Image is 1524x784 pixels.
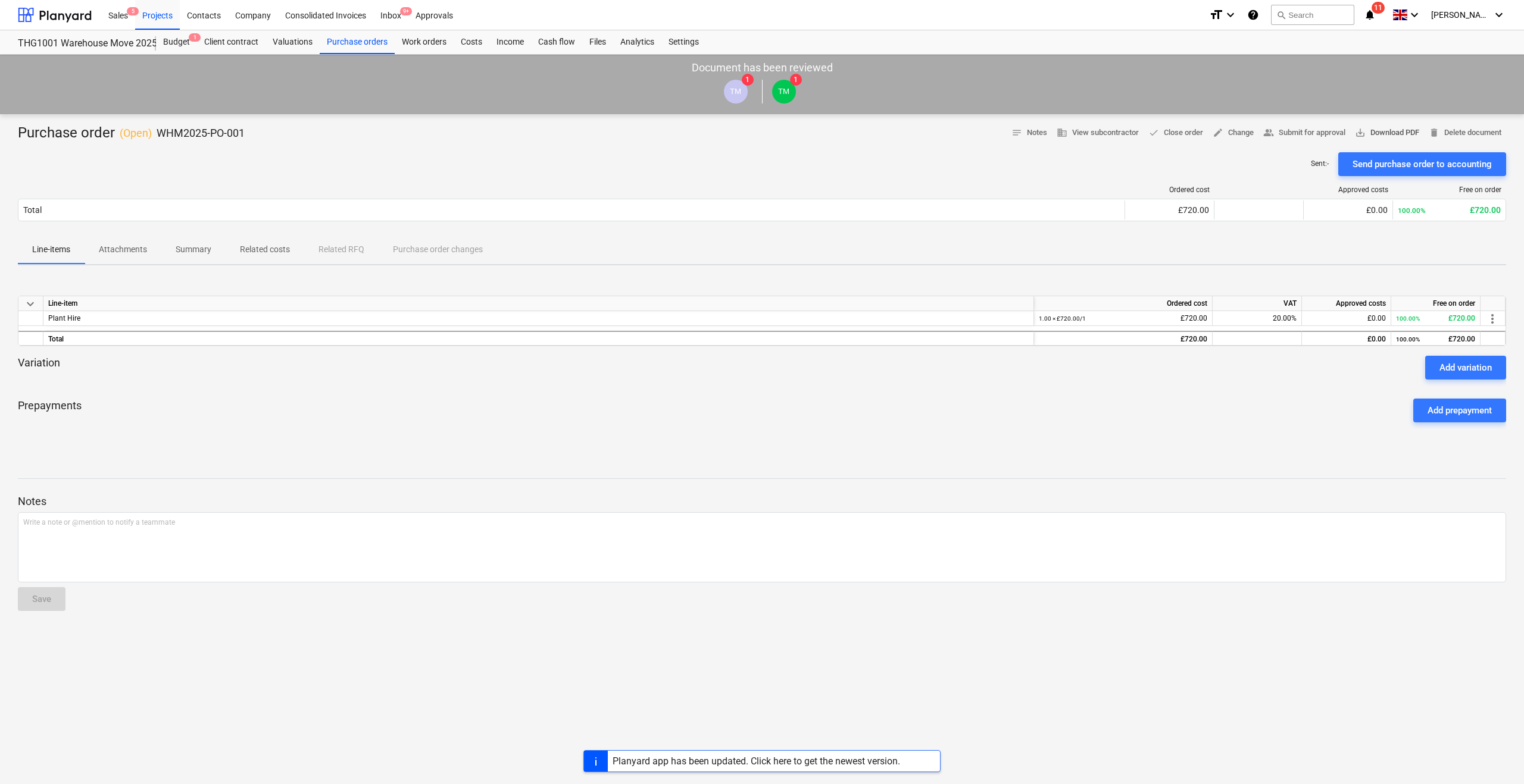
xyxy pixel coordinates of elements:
button: Close order [1144,124,1208,142]
span: Notes [1011,126,1047,140]
span: delete [1429,127,1439,138]
span: 9+ [400,7,412,15]
span: Download PDF [1355,126,1419,140]
p: WHM2025-PO-001 [157,126,245,140]
div: Free on order [1391,296,1481,311]
div: Approved costs [1302,296,1391,311]
span: Close order [1148,126,1203,140]
button: Delete document [1424,124,1506,142]
div: £720.00 [1396,311,1475,326]
div: Tom McKeown [772,80,796,104]
div: £0.00 [1307,311,1386,326]
span: business [1057,127,1067,138]
span: Submit for approval [1263,126,1345,140]
small: 100.00% [1396,336,1420,343]
div: VAT [1213,296,1302,311]
span: notes [1011,127,1022,138]
button: Download PDF [1350,124,1424,142]
button: Submit for approval [1258,124,1350,142]
span: more_vert [1485,312,1500,326]
div: Budget [156,30,197,54]
p: Summary [176,243,211,256]
button: Add prepayment [1413,399,1506,422]
span: done [1148,127,1159,138]
a: Costs [454,30,489,54]
span: 1 [790,74,802,86]
a: Settings [661,30,706,54]
span: View subcontractor [1057,126,1139,140]
div: £0.00 [1308,205,1388,215]
p: Variation [18,356,60,380]
a: Files [582,30,613,54]
a: Purchase orders [320,30,395,54]
small: 1.00 × £720.00 / 1 [1039,315,1086,322]
div: Free on order [1398,186,1501,194]
div: £720.00 [1039,311,1207,326]
span: Plant Hire [48,314,80,322]
div: £720.00 [1039,332,1207,347]
div: Ordered cost [1130,186,1210,194]
button: View subcontractor [1052,124,1144,142]
div: Total [23,205,42,215]
div: 20.00% [1213,311,1302,326]
a: Income [489,30,531,54]
div: Tom McKeown [724,80,748,104]
p: ( Open ) [120,126,152,140]
div: Purchase order [18,124,245,143]
a: Work orders [395,30,454,54]
small: 100.00% [1398,206,1426,215]
iframe: Chat Widget [1464,727,1524,784]
small: 100.00% [1396,315,1420,322]
span: 5 [127,7,139,15]
div: Send purchase order to accounting [1353,156,1492,172]
p: Prepayments [18,399,82,422]
p: Sent : - [1311,159,1329,169]
span: edit [1213,127,1223,138]
a: Budget1 [156,30,197,54]
span: people_alt [1263,127,1274,138]
div: Total [43,331,1034,346]
div: £720.00 [1396,332,1475,347]
div: THG1001 Warehouse Move 2025 [18,37,142,50]
span: 1 [742,74,754,86]
p: Document has been reviewed [692,61,833,75]
span: Change [1213,126,1254,140]
span: TM [778,87,789,96]
div: £720.00 [1398,205,1501,215]
a: Client contract [197,30,266,54]
div: Ordered cost [1034,296,1213,311]
p: Notes [18,494,1506,509]
p: Related costs [240,243,290,256]
div: £720.00 [1130,205,1209,215]
span: save_alt [1355,127,1366,138]
span: Delete document [1429,126,1501,140]
span: keyboard_arrow_down [23,297,38,311]
div: Line-item [43,296,1034,311]
a: Valuations [266,30,320,54]
p: Line-items [32,243,70,256]
div: Approved costs [1308,186,1388,194]
button: Notes [1007,124,1052,142]
button: Send purchase order to accounting [1338,152,1506,176]
span: TM [730,87,741,96]
button: Add variation [1425,356,1506,380]
p: Attachments [99,243,147,256]
div: Planyard app has been updated. Click here to get the newest version. [613,755,900,767]
div: £0.00 [1307,332,1386,347]
a: Analytics [613,30,661,54]
div: Add variation [1439,360,1492,375]
div: Add prepayment [1428,403,1492,418]
a: Cash flow [531,30,582,54]
button: Change [1208,124,1258,142]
